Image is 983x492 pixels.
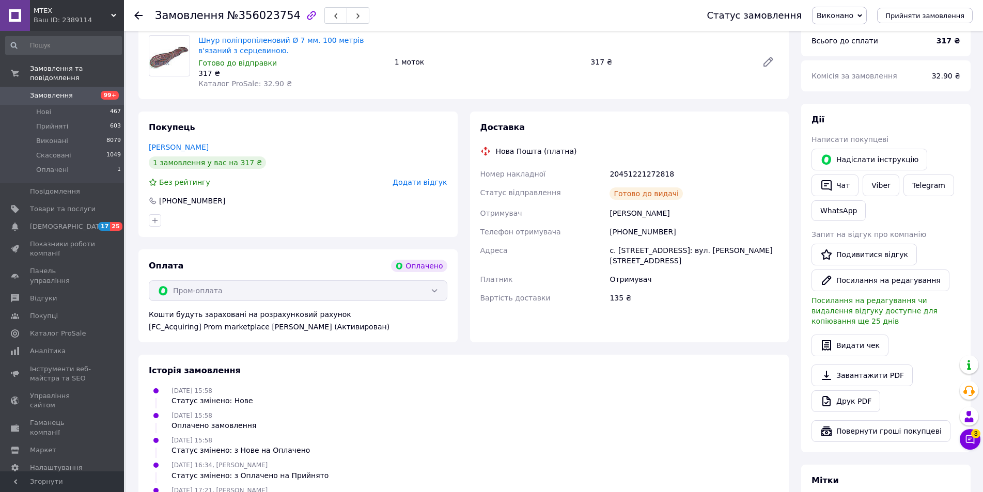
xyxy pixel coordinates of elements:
[586,55,754,69] div: 317 ₴
[149,143,209,151] a: [PERSON_NAME]
[30,64,124,83] span: Замовлення та повідомлення
[198,36,364,55] a: Шнур поліпропіленовий Ø 7 мм. 100 метрів в'язаний з серцевиною.
[171,462,268,469] span: [DATE] 16:34, [PERSON_NAME]
[34,6,111,15] span: MTEX
[158,196,226,206] div: [PHONE_NUMBER]
[937,37,960,45] b: 317 ₴
[149,122,195,132] span: Покупець
[159,178,210,186] span: Без рейтингу
[198,59,277,67] span: Готово до відправки
[607,289,781,307] div: 135 ₴
[98,222,110,231] span: 17
[480,275,513,283] span: Платник
[493,146,580,156] div: Нова Пошта (платна)
[758,52,778,72] a: Редагувати
[812,200,866,221] a: WhatsApp
[149,322,447,332] div: [FC_Acquiring] Prom marketplace [PERSON_NAME] (Активирован)
[877,8,973,23] button: Прийняти замовлення
[812,420,950,442] button: Повернути гроші покупцеві
[134,10,143,21] div: Повернутися назад
[149,43,190,69] img: Шнур поліпропіленовий Ø 7 мм. 100 метрів в'язаний з серцевиною.
[30,91,73,100] span: Замовлення
[171,412,212,419] span: [DATE] 15:58
[30,463,83,472] span: Налаштування
[480,122,525,132] span: Доставка
[607,165,781,183] div: 20451221272818
[885,12,964,20] span: Прийняти замовлення
[227,9,301,22] span: №356023754
[149,261,183,271] span: Оплата
[198,68,386,78] div: 317 ₴
[30,311,58,321] span: Покупці
[36,136,68,146] span: Виконані
[110,222,122,231] span: 25
[198,80,292,88] span: Каталог ProSale: 32.90 ₴
[30,222,106,231] span: [DEMOGRAPHIC_DATA]
[812,37,878,45] span: Всього до сплати
[36,107,51,117] span: Нові
[5,36,122,55] input: Пошук
[106,151,121,160] span: 1049
[117,165,121,174] span: 1
[30,187,80,196] span: Повідомлення
[30,418,96,437] span: Гаманець компанії
[30,294,57,303] span: Відгуки
[812,135,888,144] span: Написати покупцеві
[812,115,824,124] span: Дії
[36,165,69,174] span: Оплачені
[863,174,899,196] a: Viber
[480,170,546,178] span: Номер накладної
[812,72,897,80] span: Комісія за замовлення
[30,446,56,455] span: Маркет
[480,294,551,302] span: Вартість доставки
[106,136,121,146] span: 8079
[960,429,980,450] button: Чат з покупцем3
[607,223,781,241] div: [PHONE_NUMBER]
[101,91,119,100] span: 99+
[149,309,447,332] div: Кошти будуть зараховані на розрахунковий рахунок
[391,260,447,272] div: Оплачено
[812,149,927,170] button: Надіслати інструкцію
[812,230,926,239] span: Запит на відгук про компанію
[812,390,880,412] a: Друк PDF
[391,55,587,69] div: 1 моток
[30,240,96,258] span: Показники роботи компанії
[110,122,121,131] span: 603
[707,10,802,21] div: Статус замовлення
[30,266,96,285] span: Панель управління
[607,204,781,223] div: [PERSON_NAME]
[812,475,839,485] span: Мітки
[607,241,781,270] div: с. [STREET_ADDRESS]: вул. [PERSON_NAME][STREET_ADDRESS]
[171,420,256,431] div: Оплачено замовлення
[34,15,124,25] div: Ваш ID: 2389114
[30,364,96,383] span: Інструменти веб-майстра та SEO
[30,391,96,410] span: Управління сайтом
[36,122,68,131] span: Прийняті
[480,228,561,236] span: Телефон отримувача
[110,107,121,117] span: 467
[480,246,508,255] span: Адреса
[149,156,266,169] div: 1 замовлення у вас на 317 ₴
[812,296,938,325] span: Посилання на редагування чи видалення відгуку доступне для копіювання ще 25 днів
[812,269,949,291] button: Посилання на редагування
[610,187,683,200] div: Готово до видачі
[30,204,96,214] span: Товари та послуги
[480,209,522,217] span: Отримувач
[932,72,960,80] span: 32.90 ₴
[155,9,224,22] span: Замовлення
[607,270,781,289] div: Отримувач
[30,329,86,338] span: Каталог ProSale
[36,151,71,160] span: Скасовані
[171,470,329,481] div: Статус змінено: з Оплачено на Прийнято
[971,429,980,438] span: 3
[812,174,859,196] button: Чат
[480,188,561,197] span: Статус відправлення
[171,437,212,444] span: [DATE] 15:58
[812,364,913,386] a: Завантажити PDF
[171,395,253,406] div: Статус змінено: Нове
[812,335,888,356] button: Видати чек
[149,366,241,375] span: Історія замовлення
[817,11,853,20] span: Виконано
[903,174,954,196] a: Telegram
[171,387,212,394] span: [DATE] 15:58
